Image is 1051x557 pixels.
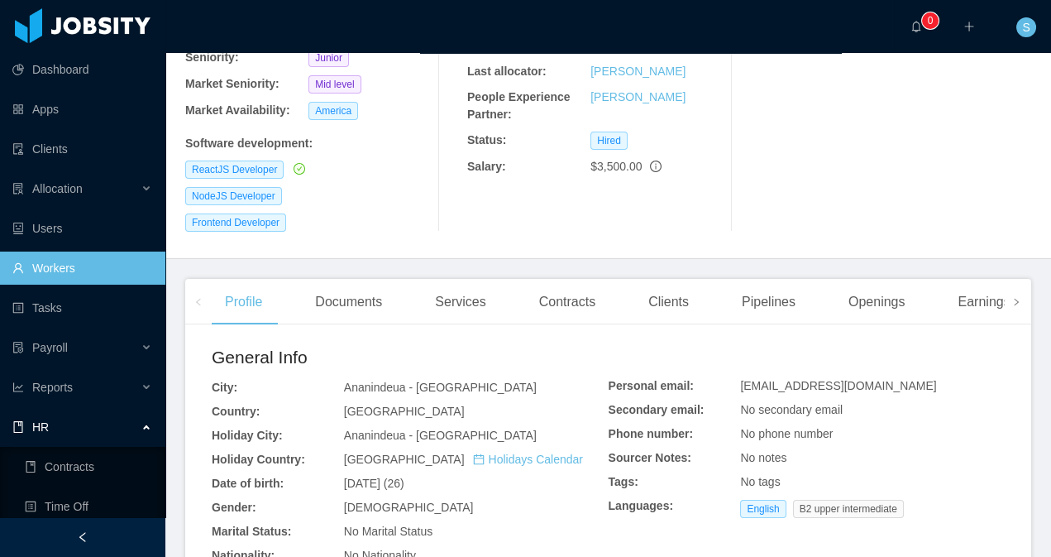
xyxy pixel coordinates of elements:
[185,77,279,90] b: Market Seniority:
[467,90,571,121] b: People Experience Partner:
[32,341,68,354] span: Payroll
[473,454,485,465] i: icon: calendar
[740,451,786,464] span: No notes
[467,65,547,78] b: Last allocator:
[25,490,152,523] a: icon: profileTime Off
[526,279,609,325] div: Contracts
[609,379,695,392] b: Personal email:
[344,429,537,442] span: Ananindeua - [GEOGRAPHIC_DATA]
[12,291,152,324] a: icon: profileTasks
[12,93,152,126] a: icon: appstoreApps
[212,381,237,394] b: City:
[12,382,24,393] i: icon: line-chart
[344,453,583,466] span: [GEOGRAPHIC_DATA]
[910,21,922,32] i: icon: bell
[609,403,705,416] b: Secondary email:
[12,342,24,353] i: icon: file-protect
[729,279,809,325] div: Pipelines
[212,405,260,418] b: Country:
[32,182,83,195] span: Allocation
[308,49,349,67] span: Junior
[473,453,583,466] a: icon: calendarHolidays Calendar
[344,381,537,394] span: Ananindeua - [GEOGRAPHIC_DATA]
[212,477,284,490] b: Date of birth:
[12,53,152,86] a: icon: pie-chartDashboard
[212,453,305,466] b: Holiday Country:
[308,75,361,94] span: Mid level
[590,65,686,78] a: [PERSON_NAME]
[740,403,843,416] span: No secondary email
[25,450,152,483] a: icon: bookContracts
[609,427,694,440] b: Phone number:
[609,451,691,464] b: Sourcer Notes:
[467,133,506,146] b: Status:
[12,183,24,194] i: icon: solution
[650,161,662,172] span: info-circle
[922,12,939,29] sup: 0
[740,379,936,392] span: [EMAIL_ADDRESS][DOMAIN_NAME]
[609,475,638,488] b: Tags:
[212,501,256,514] b: Gender:
[344,525,432,538] span: No Marital Status
[32,420,49,434] span: HR
[194,298,203,306] i: icon: left
[290,162,305,175] a: icon: check-circle
[590,160,642,173] span: $3,500.00
[740,427,833,440] span: No phone number
[609,499,674,512] b: Languages:
[185,50,239,64] b: Seniority:
[185,187,282,205] span: NodeJS Developer
[185,137,313,150] b: Software development :
[302,279,395,325] div: Documents
[422,279,499,325] div: Services
[590,132,628,150] span: Hired
[12,132,152,166] a: icon: auditClients
[740,500,786,518] span: English
[835,279,919,325] div: Openings
[467,160,506,173] b: Salary:
[212,279,275,325] div: Profile
[635,279,702,325] div: Clients
[185,214,286,232] span: Frontend Developer
[212,525,291,538] b: Marital Status:
[590,90,686,103] a: [PERSON_NAME]
[12,252,152,285] a: icon: userWorkers
[963,21,975,32] i: icon: plus
[793,500,904,518] span: B2 upper intermediate
[1022,17,1030,37] span: S
[740,473,1005,491] div: No tags
[294,163,305,175] i: icon: check-circle
[185,103,290,117] b: Market Availability:
[12,421,24,433] i: icon: book
[344,405,465,418] span: [GEOGRAPHIC_DATA]
[308,102,358,120] span: America
[212,429,283,442] b: Holiday City:
[344,477,404,490] span: [DATE] (26)
[212,344,609,371] h2: General Info
[344,501,474,514] span: [DEMOGRAPHIC_DATA]
[185,161,284,179] span: ReactJS Developer
[12,212,152,245] a: icon: robotUsers
[32,381,73,394] span: Reports
[1012,298,1020,306] i: icon: right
